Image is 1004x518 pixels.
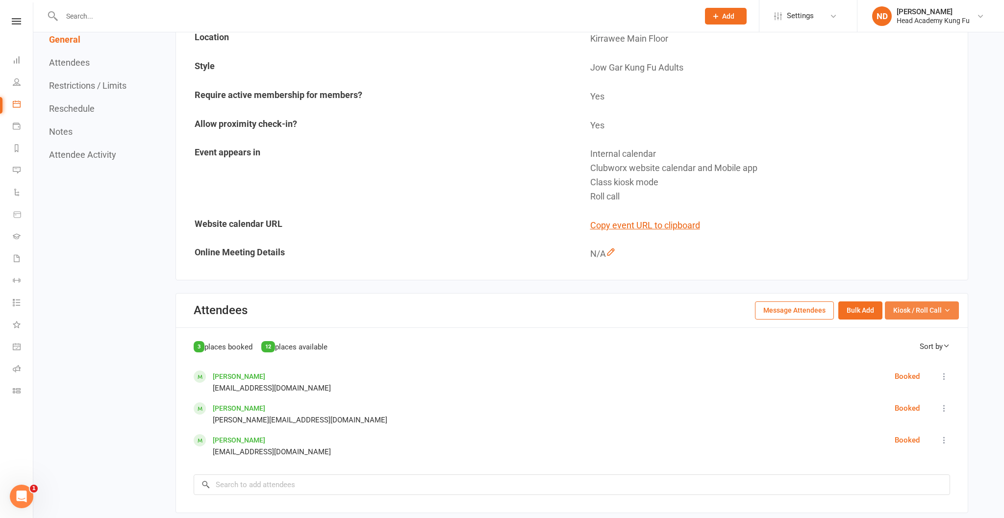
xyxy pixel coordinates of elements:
div: Booked [895,434,920,446]
td: Kirrawee Main Floor [573,25,967,53]
div: [EMAIL_ADDRESS][DOMAIN_NAME] [213,446,331,458]
td: Online Meeting Details [177,240,572,268]
a: Roll call kiosk mode [13,359,33,381]
td: Website calendar URL [177,212,572,240]
div: 3 [194,341,204,352]
span: places available [275,343,327,351]
a: [PERSON_NAME] [213,404,265,412]
td: Yes [573,83,967,111]
a: People [13,72,33,94]
input: Search to add attendees [194,474,950,495]
iframe: Intercom live chat [10,485,33,508]
td: Event appears in [177,140,572,210]
button: Copy event URL to clipboard [590,219,700,233]
td: Location [177,25,572,53]
a: What's New [13,315,33,337]
div: Roll call [590,190,960,204]
div: Booked [895,370,920,382]
a: Product Sales [13,204,33,226]
button: Reschedule [49,103,95,114]
div: Sort by [920,341,950,352]
a: General attendance kiosk mode [13,337,33,359]
div: [PERSON_NAME][EMAIL_ADDRESS][DOMAIN_NAME] [213,414,387,426]
div: Class kiosk mode [590,175,960,190]
td: Yes [573,112,967,140]
a: Payments [13,116,33,138]
a: Dashboard [13,50,33,72]
td: Require active membership for members? [177,83,572,111]
span: Add [722,12,734,20]
div: Clubworx website calendar and Mobile app [590,161,960,175]
span: Settings [787,5,814,27]
div: 12 [261,341,275,352]
a: [PERSON_NAME] [213,372,265,380]
a: Calendar [13,94,33,116]
button: Attendee Activity [49,149,116,160]
td: Jow Gar Kung Fu Adults [573,54,967,82]
button: General [49,34,80,45]
input: Search... [59,9,692,23]
div: Internal calendar [590,147,960,161]
div: [EMAIL_ADDRESS][DOMAIN_NAME] [213,382,331,394]
button: Attendees [49,57,90,68]
a: [PERSON_NAME] [213,436,265,444]
button: Bulk Add [838,301,882,319]
button: Notes [49,126,73,137]
button: Add [705,8,747,25]
td: Allow proximity check-in? [177,112,572,140]
div: ND [872,6,892,26]
span: places booked [204,343,252,351]
div: [PERSON_NAME] [897,7,970,16]
div: Booked [895,402,920,414]
span: 1 [30,485,38,493]
a: Reports [13,138,33,160]
a: Class kiosk mode [13,381,33,403]
div: N/A [590,247,960,261]
button: Kiosk / Roll Call [885,301,959,319]
div: Head Academy Kung Fu [897,16,970,25]
td: Style [177,54,572,82]
button: Message Attendees [755,301,834,319]
button: Restrictions / Limits [49,80,126,91]
div: Attendees [194,303,248,317]
span: Kiosk / Roll Call [893,305,942,316]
